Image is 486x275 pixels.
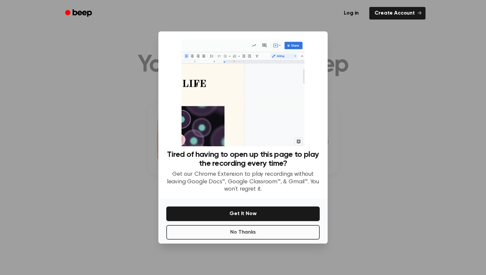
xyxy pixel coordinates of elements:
button: Get It Now [166,206,320,221]
button: No Thanks [166,225,320,240]
a: Create Account [369,7,425,20]
a: Log in [337,6,365,21]
h3: Tired of having to open up this page to play the recording every time? [166,150,320,168]
a: Beep [61,7,98,20]
img: Beep extension in action [182,39,304,146]
p: Get our Chrome Extension to play recordings without leaving Google Docs™, Google Classroom™, & Gm... [166,171,320,193]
